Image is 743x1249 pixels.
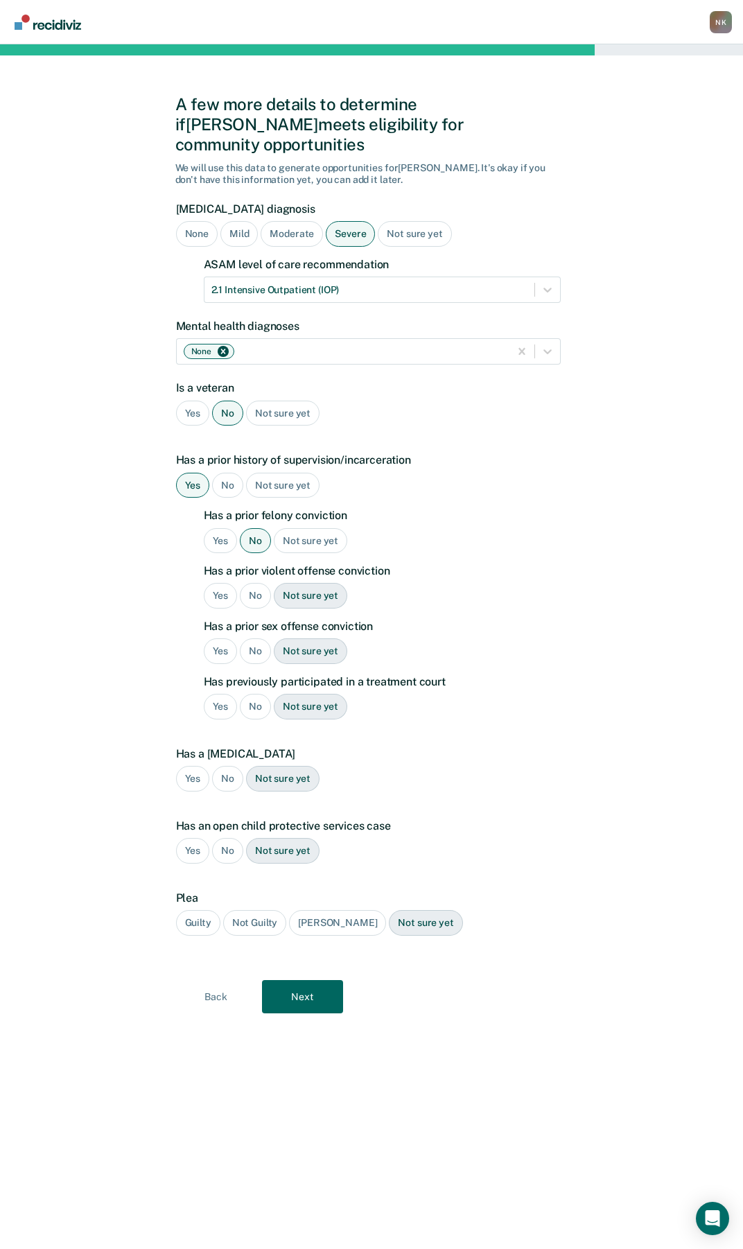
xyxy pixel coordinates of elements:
[240,638,271,664] div: No
[212,766,243,792] div: No
[389,910,462,936] div: Not sure yet
[175,980,256,1013] button: Back
[176,766,210,792] div: Yes
[176,910,220,936] div: Guilty
[710,11,732,33] div: N K
[240,528,271,554] div: No
[378,221,451,247] div: Not sure yet
[246,838,320,864] div: Not sure yet
[176,401,210,426] div: Yes
[212,401,243,426] div: No
[261,221,323,247] div: Moderate
[176,202,561,216] label: [MEDICAL_DATA] diagnosis
[326,221,375,247] div: Severe
[176,819,561,832] label: Has an open child protective services case
[289,910,386,936] div: [PERSON_NAME]
[204,564,561,577] label: Has a prior violent offense conviction
[176,473,210,498] div: Yes
[246,766,320,792] div: Not sure yet
[176,747,561,760] label: Has a [MEDICAL_DATA]
[187,344,213,358] div: None
[204,258,561,271] label: ASAM level of care recommendation
[204,694,238,719] div: Yes
[204,528,238,554] div: Yes
[176,453,561,466] label: Has a prior history of supervision/incarceration
[696,1202,729,1235] div: Open Intercom Messenger
[176,221,218,247] div: None
[223,910,287,936] div: Not Guilty
[274,638,347,664] div: Not sure yet
[212,838,243,864] div: No
[710,11,732,33] button: Profile dropdown button
[204,509,561,522] label: Has a prior felony conviction
[15,15,81,30] img: Recidiviz
[204,638,238,664] div: Yes
[204,620,561,633] label: Has a prior sex offense conviction
[176,320,561,333] label: Mental health diagnoses
[175,162,568,186] div: We will use this data to generate opportunities for [PERSON_NAME] . It's okay if you don't have t...
[212,473,243,498] div: No
[176,381,561,394] label: Is a veteran
[220,221,258,247] div: Mild
[176,891,561,905] label: Plea
[240,694,271,719] div: No
[176,838,210,864] div: Yes
[262,980,343,1013] button: Next
[175,94,568,154] div: A few more details to determine if [PERSON_NAME] meets eligibility for community opportunities
[274,583,347,609] div: Not sure yet
[204,675,561,688] label: Has previously participated in a treatment court
[204,583,238,609] div: Yes
[240,583,271,609] div: No
[216,347,231,356] div: Remove None
[246,401,320,426] div: Not sure yet
[274,528,347,554] div: Not sure yet
[274,694,347,719] div: Not sure yet
[246,473,320,498] div: Not sure yet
